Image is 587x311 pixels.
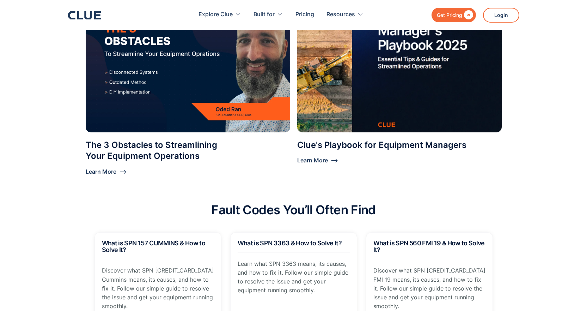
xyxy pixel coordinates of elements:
div: Learn More ⟶ [297,156,338,165]
div: The 3 Obstacles to Streamlining Your Equipment Operations [86,139,227,161]
a: Login [483,8,519,23]
p: Discover what SPN [CREDIT_CARD_DATA] Cummins means, its causes, and how to fix it. Follow our sim... [102,266,214,311]
div: Get Pricing [437,11,462,19]
p: Discover what SPN [CREDIT_CARD_DATA] FMI 19 means, its causes, and how to fix it. Follow our simp... [373,266,485,311]
div: Built for [253,4,275,26]
a: The 3 Obstacles to Streamlining Your Equipment OperationsLearn More ⟶ [86,3,290,132]
p: Learn what SPN 3363 means, its causes, and how to fix it. Follow our simple guide to resolve the ... [238,259,350,295]
h2: What is SPN 560 FMI 19 & How to Solve It? [373,240,485,254]
div: Built for [253,4,283,26]
h2: What is SPN 157 CUMMINS & How to Solve It? [102,240,214,254]
a: Pricing [295,4,314,26]
div: Learn More ⟶ [86,167,127,176]
div: Explore Clue [198,4,241,26]
a: Clue's Playbook for Equipment ManagersLearn More ⟶ [297,3,502,132]
div: Resources [326,4,355,26]
h2: What is SPN 3363 & How to Solve It? [238,240,350,247]
div: Clue's Playbook for Equipment Managers [297,139,466,150]
div: Explore Clue [198,4,233,26]
div: Resources [326,4,363,26]
a: Get Pricing [432,8,476,22]
div:  [462,11,473,19]
h2: Fault Codes You’ll Often Find [211,203,375,217]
